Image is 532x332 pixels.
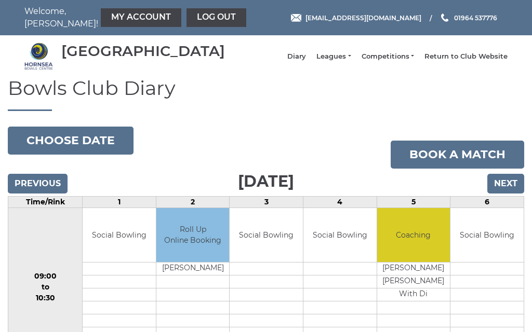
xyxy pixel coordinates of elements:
[83,196,156,208] td: 1
[377,288,450,301] td: With Di
[303,208,377,262] td: Social Bowling
[187,8,246,27] a: Log out
[8,196,83,208] td: Time/Rink
[391,141,524,169] a: Book a match
[24,5,217,30] nav: Welcome, [PERSON_NAME]!
[8,77,524,111] h1: Bowls Club Diary
[377,196,450,208] td: 5
[440,13,497,23] a: Phone us 01964 537776
[8,127,134,155] button: Choose date
[287,52,306,61] a: Diary
[61,43,225,59] div: [GEOGRAPHIC_DATA]
[291,13,421,23] a: Email [EMAIL_ADDRESS][DOMAIN_NAME]
[156,208,230,262] td: Roll Up Online Booking
[156,196,230,208] td: 2
[8,174,68,193] input: Previous
[454,13,497,21] span: 01964 537776
[377,262,450,275] td: [PERSON_NAME]
[377,275,450,288] td: [PERSON_NAME]
[377,208,450,262] td: Coaching
[441,13,448,22] img: Phone us
[305,13,421,21] span: [EMAIL_ADDRESS][DOMAIN_NAME]
[156,262,230,275] td: [PERSON_NAME]
[424,52,508,61] a: Return to Club Website
[83,208,156,262] td: Social Bowling
[24,42,53,71] img: Hornsea Bowls Centre
[450,196,524,208] td: 6
[291,14,301,22] img: Email
[362,52,414,61] a: Competitions
[230,196,303,208] td: 3
[316,52,351,61] a: Leagues
[487,174,524,193] input: Next
[450,208,524,262] td: Social Bowling
[101,8,181,27] a: My Account
[230,208,303,262] td: Social Bowling
[303,196,377,208] td: 4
